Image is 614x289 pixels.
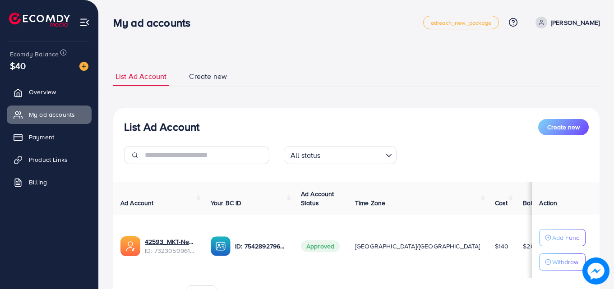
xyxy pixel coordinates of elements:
span: Balance [523,198,547,207]
span: $40 [10,59,26,72]
span: My ad accounts [29,110,75,119]
span: Ecomdy Balance [10,50,59,59]
a: adreach_new_package [423,16,499,29]
span: Approved [301,240,340,252]
button: Add Fund [539,229,586,246]
p: Withdraw [552,257,578,267]
span: Your BC ID [211,198,242,207]
h3: List Ad Account [124,120,199,133]
span: ID: 7323050961424007170 [145,246,196,255]
a: Product Links [7,151,92,169]
a: Overview [7,83,92,101]
span: All status [289,149,323,162]
a: Billing [7,173,92,191]
button: Withdraw [539,253,586,271]
input: Search for option [323,147,382,162]
span: Time Zone [355,198,385,207]
img: image [79,62,88,71]
h3: My ad accounts [113,16,198,29]
div: <span class='underline'>42593_MKT-New_1705030690861</span></br>7323050961424007170 [145,237,196,256]
span: adreach_new_package [431,20,491,26]
p: [PERSON_NAME] [551,17,600,28]
a: 42593_MKT-New_1705030690861 [145,237,196,246]
span: Overview [29,87,56,96]
button: Create new [538,119,589,135]
a: Payment [7,128,92,146]
span: Create new [189,71,227,82]
img: ic-ads-acc.e4c84228.svg [120,236,140,256]
span: List Ad Account [115,71,166,82]
a: My ad accounts [7,106,92,124]
img: menu [79,17,90,28]
div: Search for option [284,146,397,164]
a: [PERSON_NAME] [532,17,600,28]
span: Ad Account Status [301,189,334,207]
p: Add Fund [552,232,580,243]
span: $140 [495,242,509,251]
span: $20 [523,242,534,251]
p: ID: 7542892796370649089 [235,241,286,252]
img: ic-ba-acc.ded83a64.svg [211,236,231,256]
span: Product Links [29,155,68,164]
span: Ad Account [120,198,154,207]
span: Payment [29,133,54,142]
span: Create new [547,123,580,132]
span: Cost [495,198,508,207]
span: Billing [29,178,47,187]
span: Action [539,198,557,207]
span: [GEOGRAPHIC_DATA]/[GEOGRAPHIC_DATA] [355,242,480,251]
img: logo [9,13,70,27]
img: image [582,257,609,284]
